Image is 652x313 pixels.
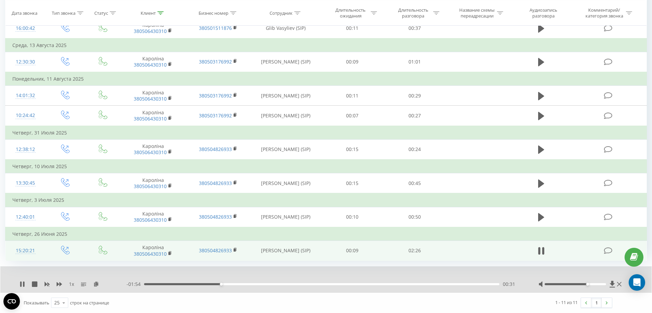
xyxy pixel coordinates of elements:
a: 380506430310 [134,61,167,68]
div: Accessibility label [586,283,589,286]
td: 00:45 [383,173,446,194]
div: Длительность разговора [395,7,431,19]
a: 380504826933 [199,146,232,152]
td: 00:29 [383,86,446,106]
a: 1 [591,298,602,308]
a: 380503176992 [199,92,232,99]
a: 380501511876 [199,25,232,31]
div: Аудиозапись разговора [521,7,566,19]
div: 12:38:12 [12,143,38,156]
div: 13:30:45 [12,176,38,190]
td: 00:10 [321,207,384,227]
td: 00:50 [383,207,446,227]
div: Дата звонка [12,10,37,16]
td: 00:27 [383,106,446,126]
td: Кароліна [120,207,186,227]
div: 10:24:42 [12,109,38,122]
a: 380506430310 [134,251,167,257]
span: 1 x [69,281,74,288]
td: 00:09 [321,52,384,72]
td: Кароліна [120,86,186,106]
div: Accessibility label [220,283,223,286]
a: 380504826933 [199,247,232,254]
a: 380504826933 [199,180,232,186]
div: 16:00:42 [12,22,38,35]
a: 380506430310 [134,183,167,189]
td: Понедельник, 11 Августа 2025 [5,72,647,86]
td: Glib Vasyliev (SIP) [251,18,321,38]
div: Бизнес номер [199,10,228,16]
div: Статус [94,10,108,16]
td: [PERSON_NAME] (SIP) [251,139,321,160]
div: Комментарий/категория звонка [584,7,624,19]
td: 00:11 [321,86,384,106]
td: 01:01 [383,52,446,72]
td: 00:11 [321,18,384,38]
a: 380503176992 [199,112,232,119]
td: [PERSON_NAME] (SIP) [251,106,321,126]
td: Четверг, 10 Июля 2025 [5,160,647,173]
td: Кароліна [120,241,186,260]
a: 380506430310 [134,217,167,223]
a: 380506430310 [134,115,167,122]
span: Показывать [24,300,49,306]
td: 00:09 [321,241,384,260]
td: Четверг, 26 Июня 2025 [5,227,647,241]
div: 12:40:01 [12,210,38,224]
span: - 01:54 [127,281,144,288]
td: [PERSON_NAME] (SIP) [251,207,321,227]
td: Среда, 13 Августа 2025 [5,38,647,52]
a: 380506430310 [134,28,167,34]
button: Open CMP widget [3,293,20,310]
div: 12:30:30 [12,55,38,69]
span: 00:31 [503,281,515,288]
a: 380506430310 [134,95,167,102]
div: Длительность ожидания [332,7,369,19]
td: Кароліна [120,18,186,38]
td: 00:24 [383,139,446,160]
td: [PERSON_NAME] (SIP) [251,86,321,106]
td: 00:15 [321,139,384,160]
div: 14:01:32 [12,89,38,102]
td: 02:26 [383,241,446,260]
a: 380503176992 [199,58,232,65]
td: 00:07 [321,106,384,126]
div: Клиент [141,10,156,16]
td: Четверг, 3 Июля 2025 [5,193,647,207]
td: 00:15 [321,173,384,194]
div: Сотрудник [270,10,293,16]
td: Кароліна [120,52,186,72]
div: Open Intercom Messenger [629,274,645,291]
div: 25 [54,299,60,306]
div: 1 - 11 из 11 [555,299,578,306]
td: 00:37 [383,18,446,38]
td: Кароліна [120,106,186,126]
a: 380506430310 [134,149,167,155]
td: Кароліна [120,173,186,194]
div: 15:20:21 [12,244,38,257]
div: Тип звонка [52,10,75,16]
td: Четверг, 31 Июля 2025 [5,126,647,140]
td: [PERSON_NAME] (SIP) [251,241,321,260]
a: 380504826933 [199,213,232,220]
td: [PERSON_NAME] (SIP) [251,52,321,72]
div: Название схемы переадресации [459,7,495,19]
td: [PERSON_NAME] (SIP) [251,173,321,194]
td: Кароліна [120,139,186,160]
span: строк на странице [70,300,109,306]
